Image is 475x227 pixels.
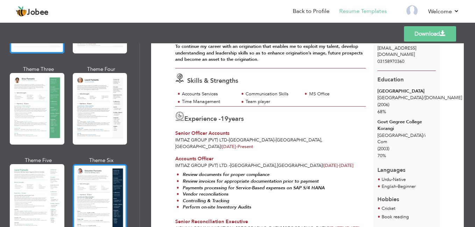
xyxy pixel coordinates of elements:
li: Beginner [382,183,416,190]
a: Jobee [16,6,49,17]
span: Book reading [382,214,409,220]
strong: To continue my career with an origination that enables me to exploit my talent, develop understan... [175,43,363,63]
div: Theme Four [74,66,129,73]
span: - [236,144,237,150]
span: / [423,132,425,139]
span: Urdu [382,176,391,183]
span: Languages [377,161,405,174]
label: years [221,115,244,124]
span: [DATE] [324,162,339,169]
span: 70% [377,153,386,159]
span: Skills & Strengths [187,76,238,85]
span: Imtiaz Group (Pvt) Ltd [175,137,227,143]
span: Experience - [184,115,221,123]
span: / [423,95,425,101]
span: [GEOGRAPHIC_DATA]-[GEOGRAPHIC_DATA] [229,137,321,143]
strong: Perform on-site Inventory Audits [183,204,251,210]
span: | [221,144,222,150]
div: Theme Five [11,157,66,164]
span: [GEOGRAPHIC_DATA] [230,162,276,169]
span: [GEOGRAPHIC_DATA] [277,162,322,169]
span: [GEOGRAPHIC_DATA] [DOMAIN_NAME] [377,95,462,101]
span: [DATE] [324,162,354,169]
span: Accounts Officer [175,155,213,162]
a: Download [404,26,456,42]
div: MS Office [309,91,362,97]
span: (2003) [377,146,389,152]
span: Present [222,144,253,150]
span: Senior Reconciliation Executive [175,218,248,225]
span: , [321,137,322,143]
span: 03158970360 [377,58,404,65]
img: Profile Img [406,5,418,16]
span: [GEOGRAPHIC_DATA] [377,38,423,44]
span: - [391,176,393,183]
span: [DATE] [222,144,237,150]
span: , [276,162,277,169]
span: [GEOGRAPHIC_DATA] [175,144,221,150]
div: Team player [246,98,298,105]
strong: Controlling & Tracking [183,198,229,204]
span: Jobee [27,9,49,16]
div: Communication Skills [246,91,298,97]
span: Hobbies [377,196,399,203]
li: Native [382,176,406,183]
span: | [322,162,324,169]
div: Theme Six [74,157,129,164]
span: - [229,162,230,169]
a: Back to Profile [293,7,329,15]
div: Accounts Services [182,91,235,97]
img: jobee.io [16,6,27,17]
span: - [338,162,339,169]
span: 68% [377,109,386,115]
strong: Review invoices for appropriate documentation prior to payment [183,178,319,184]
span: (2006) [377,102,389,108]
span: Imtiaz Group (PVT) Ltd. [175,162,229,169]
div: [GEOGRAPHIC_DATA] [377,88,436,95]
span: 19 [221,115,228,123]
span: Cricket [382,205,395,212]
div: Theme Three [11,66,66,73]
span: - [396,183,398,190]
strong: Payments processing for Service-Based expenses on SAP S/4 HANA [183,185,325,191]
span: [EMAIL_ADDRESS][DOMAIN_NAME] [377,45,416,58]
a: Welcome [428,7,459,16]
span: Senior Officer Accounts [175,130,229,137]
strong: Review documents for proper compliance [183,171,269,178]
span: [GEOGRAPHIC_DATA] i Com [377,132,426,145]
strong: Vendor reconciliations [183,191,228,197]
span: - [227,137,229,143]
span: English [382,183,396,190]
a: Resume Templates [339,7,387,15]
div: Govt Gegree College Korangi [377,119,436,132]
span: Education [377,76,404,83]
div: Time Management [182,98,235,105]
